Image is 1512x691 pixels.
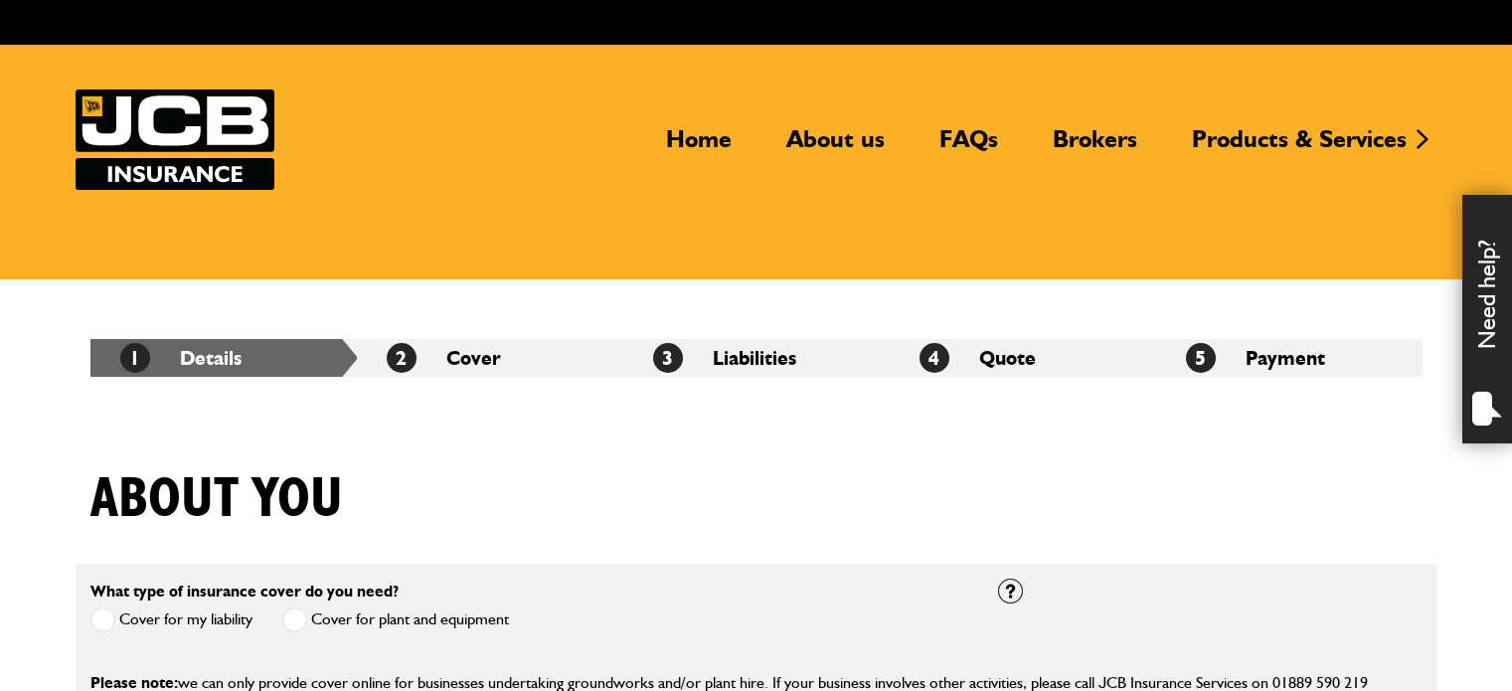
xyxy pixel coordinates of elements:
[920,343,949,373] span: 4
[387,343,417,373] span: 2
[1462,195,1512,443] div: Need help?
[653,343,683,373] span: 3
[890,339,1156,377] li: Quote
[282,607,509,632] label: Cover for plant and equipment
[90,466,343,533] h1: About you
[771,124,900,170] a: About us
[76,89,274,190] a: JCB Insurance Services
[120,343,150,373] span: 1
[623,339,890,377] li: Liabilities
[1186,343,1216,373] span: 5
[357,339,623,377] li: Cover
[924,124,1013,170] a: FAQs
[1156,339,1423,377] li: Payment
[1038,124,1152,170] a: Brokers
[76,89,274,190] img: JCB Insurance Services logo
[90,584,399,600] label: What type of insurance cover do you need?
[1177,124,1422,170] a: Products & Services
[90,339,357,377] li: Details
[90,607,252,632] label: Cover for my liability
[651,124,747,170] a: Home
